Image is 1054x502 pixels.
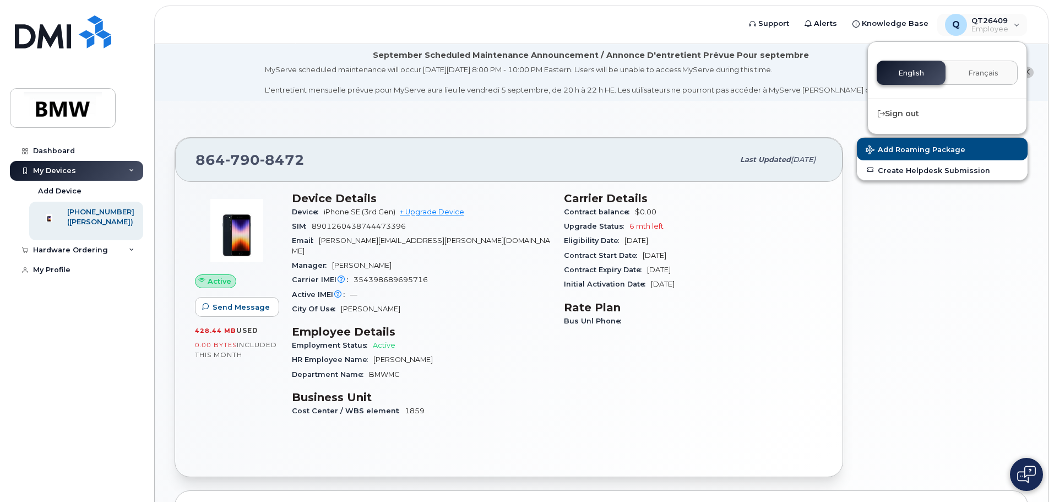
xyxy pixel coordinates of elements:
span: 428.44 MB [195,327,236,334]
span: [DATE] [647,266,671,274]
span: Active IMEI [292,290,350,299]
span: BMWMC [369,370,400,379]
span: [PERSON_NAME][EMAIL_ADDRESS][PERSON_NAME][DOMAIN_NAME] [292,236,550,255]
img: image20231002-3703462-1angbar.jpeg [204,197,270,263]
span: SIM [292,222,312,230]
span: iPhone SE (3rd Gen) [324,208,395,216]
span: Français [968,69,998,78]
span: Contract Expiry Date [564,266,647,274]
span: Add Roaming Package [866,145,965,156]
div: MyServe scheduled maintenance will occur [DATE][DATE] 8:00 PM - 10:00 PM Eastern. Users will be u... [265,64,917,95]
span: City Of Use [292,305,341,313]
span: 790 [225,152,260,168]
span: 8901260438744473396 [312,222,406,230]
span: used [236,326,258,334]
span: 864 [195,152,305,168]
span: Eligibility Date [564,236,624,245]
span: Employment Status [292,341,373,349]
span: Department Name [292,370,369,379]
button: Add Roaming Package [857,138,1028,160]
img: Open chat [1017,466,1036,483]
span: 354398689695716 [354,276,428,284]
h3: Employee Details [292,325,551,338]
span: [PERSON_NAME] [373,355,433,364]
a: + Upgrade Device [400,208,464,216]
span: Device [292,208,324,216]
h3: Business Unit [292,391,551,404]
span: [DATE] [624,236,648,245]
h3: Carrier Details [564,192,823,205]
span: Carrier IMEI [292,276,354,284]
span: — [350,290,357,299]
div: Sign out [868,104,1026,124]
span: 6 mth left [629,222,664,230]
span: Upgrade Status [564,222,629,230]
h3: Rate Plan [564,301,823,314]
span: Email [292,236,319,245]
span: 1859 [405,407,425,415]
span: 0.00 Bytes [195,341,237,349]
span: Contract balance [564,208,635,216]
a: Create Helpdesk Submission [857,160,1028,180]
span: 8472 [260,152,305,168]
span: [PERSON_NAME] [341,305,400,313]
div: September Scheduled Maintenance Announcement / Annonce D'entretient Prévue Pour septembre [373,50,809,61]
span: Send Message [213,302,270,312]
span: [DATE] [643,251,666,260]
button: Send Message [195,297,279,317]
span: [DATE] [791,155,816,164]
span: included this month [195,341,277,359]
span: $0.00 [635,208,656,216]
span: [PERSON_NAME] [332,261,392,269]
span: Manager [292,261,332,269]
span: Initial Activation Date [564,280,651,288]
span: Last updated [740,155,791,164]
span: [DATE] [651,280,675,288]
span: Bus Unl Phone [564,317,627,325]
span: Cost Center / WBS element [292,407,405,415]
span: HR Employee Name [292,355,373,364]
h3: Device Details [292,192,551,205]
span: Contract Start Date [564,251,643,260]
span: Active [208,276,231,287]
span: Active [373,341,395,349]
